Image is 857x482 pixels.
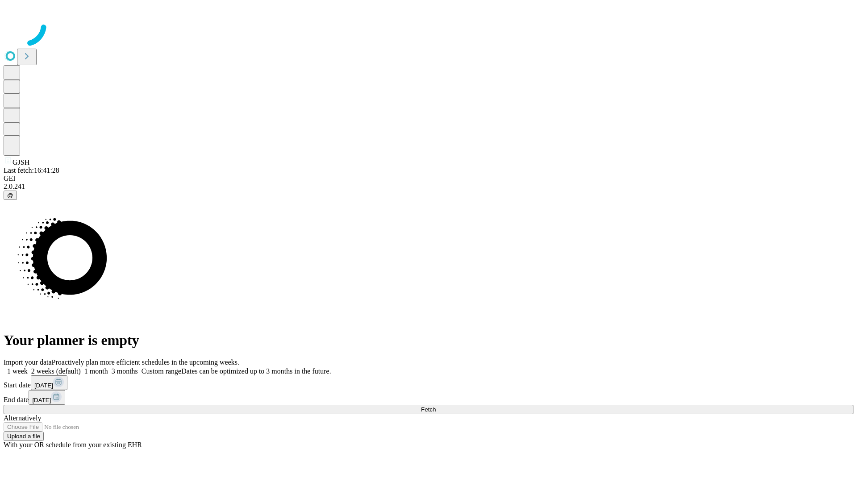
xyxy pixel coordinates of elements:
[31,367,81,375] span: 2 weeks (default)
[4,166,59,174] span: Last fetch: 16:41:28
[421,406,436,413] span: Fetch
[4,332,853,349] h1: Your planner is empty
[181,367,331,375] span: Dates can be optimized up to 3 months in the future.
[4,375,853,390] div: Start date
[4,175,853,183] div: GEI
[4,191,17,200] button: @
[112,367,138,375] span: 3 months
[4,405,853,414] button: Fetch
[141,367,181,375] span: Custom range
[4,358,52,366] span: Import your data
[84,367,108,375] span: 1 month
[4,432,44,441] button: Upload a file
[7,192,13,199] span: @
[12,158,29,166] span: GJSH
[4,414,41,422] span: Alternatively
[31,375,67,390] button: [DATE]
[52,358,239,366] span: Proactively plan more efficient schedules in the upcoming weeks.
[4,390,853,405] div: End date
[29,390,65,405] button: [DATE]
[7,367,28,375] span: 1 week
[34,382,53,389] span: [DATE]
[4,441,142,449] span: With your OR schedule from your existing EHR
[32,397,51,403] span: [DATE]
[4,183,853,191] div: 2.0.241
